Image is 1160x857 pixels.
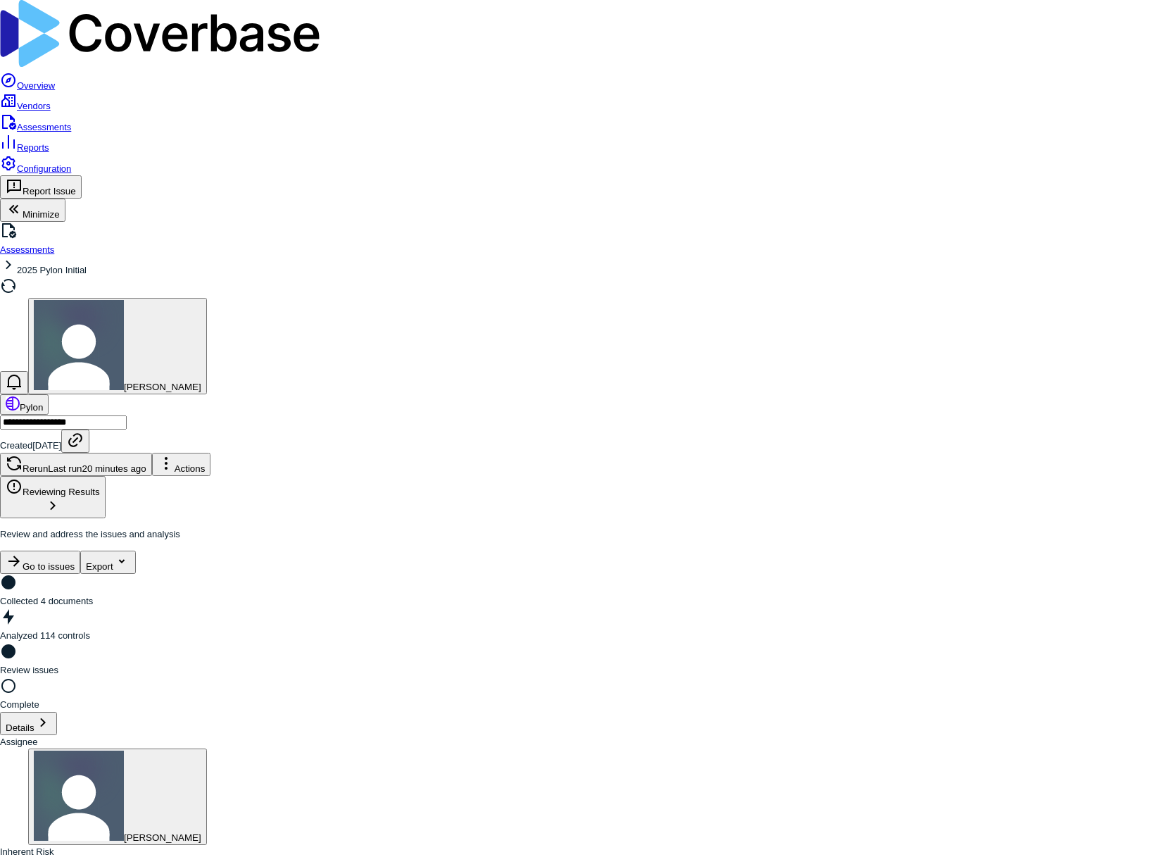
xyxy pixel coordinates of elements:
[28,298,207,394] button: Daniel Aranibar avatar[PERSON_NAME]
[80,551,136,574] button: Export
[6,722,34,733] span: Details
[124,832,201,843] span: [PERSON_NAME]
[6,396,20,411] img: https://usepylon.com/
[20,402,43,413] span: Pylon
[61,430,89,453] button: Copy link
[17,265,87,275] span: 2025 Pylon Initial
[124,382,201,392] span: [PERSON_NAME]
[152,453,211,476] button: Actions
[6,478,100,497] div: Reviewing Results
[34,751,124,841] img: Daniel Aranibar avatar
[34,300,124,390] img: Daniel Aranibar avatar
[48,463,146,474] span: Last run 20 minutes ago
